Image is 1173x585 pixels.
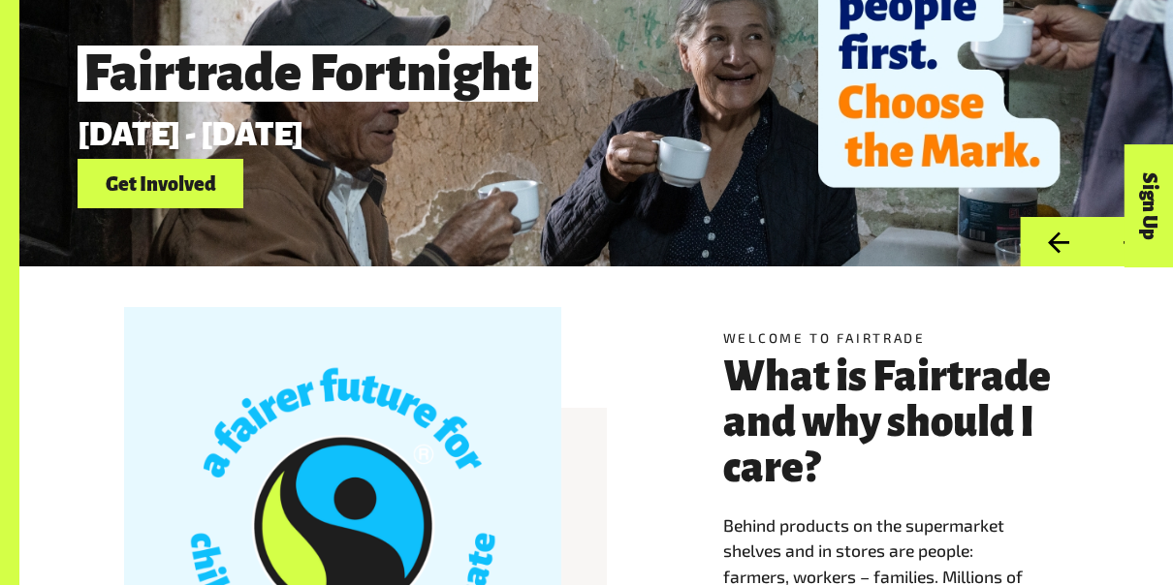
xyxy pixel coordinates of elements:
[78,159,243,208] a: Get Involved
[723,328,1068,348] h5: Welcome to Fairtrade
[1096,217,1173,266] button: Next
[1020,217,1096,266] button: Previous
[78,116,938,152] p: [DATE] - [DATE]
[723,354,1068,491] h3: What is Fairtrade and why should I care?
[78,46,538,102] span: Fairtrade Fortnight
